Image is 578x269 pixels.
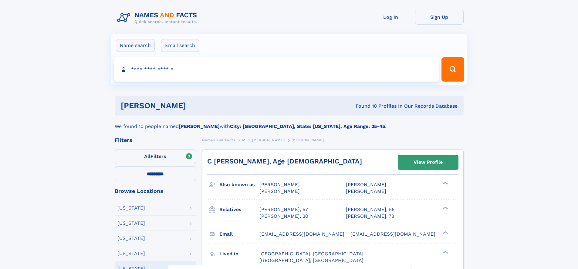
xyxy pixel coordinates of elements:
[441,206,448,210] div: ❯
[115,116,464,130] div: We found 10 people named with .
[350,231,435,237] span: [EMAIL_ADDRESS][DOMAIN_NAME]
[117,206,145,210] div: [US_STATE]
[230,123,385,129] b: City: [GEOGRAPHIC_DATA], State: [US_STATE], Age Range: 35-45
[259,206,308,213] a: [PERSON_NAME], 57
[346,206,394,213] a: [PERSON_NAME], 55
[115,137,196,143] div: Filters
[415,10,464,25] a: Sign Up
[414,155,443,169] div: View Profile
[115,188,196,194] div: Browse Locations
[441,250,448,254] div: ❯
[346,213,394,220] a: [PERSON_NAME], 78
[115,150,196,164] label: Filters
[259,257,363,263] span: [GEOGRAPHIC_DATA], [GEOGRAPHIC_DATA]
[252,136,285,144] a: [PERSON_NAME]
[219,204,259,215] h3: Relatives
[219,249,259,259] h3: Lived in
[259,182,300,187] span: [PERSON_NAME]
[144,153,150,159] span: All
[252,138,285,142] span: [PERSON_NAME]
[117,236,145,241] div: [US_STATE]
[121,102,271,109] h1: [PERSON_NAME]
[115,10,202,26] img: Logo Names and Facts
[441,181,448,185] div: ❯
[398,155,458,170] a: View Profile
[219,229,259,239] h3: Email
[259,213,308,220] a: [PERSON_NAME], 20
[117,221,145,226] div: [US_STATE]
[259,231,344,237] span: [EMAIL_ADDRESS][DOMAIN_NAME]
[346,188,386,194] span: [PERSON_NAME]
[202,136,235,144] a: Names and Facts
[259,251,363,257] span: [GEOGRAPHIC_DATA], [GEOGRAPHIC_DATA]
[259,188,300,194] span: [PERSON_NAME]
[346,182,386,187] span: [PERSON_NAME]
[271,103,458,109] div: Found 10 Profiles In Our Records Database
[367,10,415,25] a: Log In
[116,39,155,52] label: Name search
[219,180,259,190] h3: Also known as
[117,251,145,256] div: [US_STATE]
[292,138,324,142] span: [PERSON_NAME]
[179,123,220,129] b: [PERSON_NAME]
[441,230,448,234] div: ❯
[114,57,439,82] input: search input
[161,39,199,52] label: Email search
[242,138,245,142] span: M
[242,136,245,144] a: M
[207,157,362,165] a: C [PERSON_NAME], Age [DEMOGRAPHIC_DATA]
[441,57,464,82] button: Search Button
